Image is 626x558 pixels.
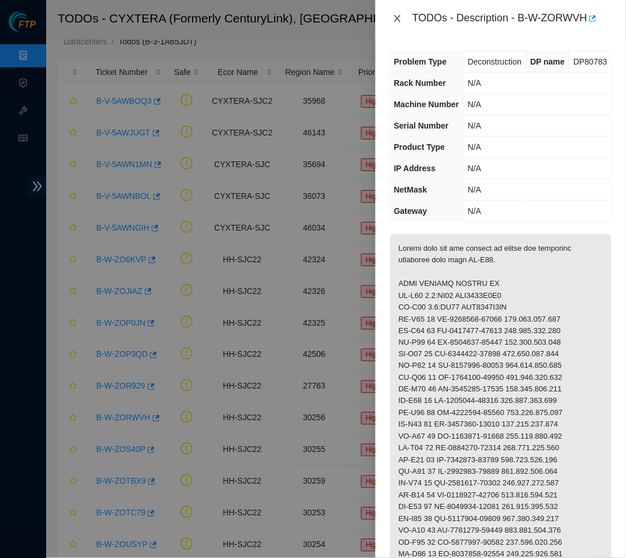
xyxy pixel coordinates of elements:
span: NetMask [394,185,428,194]
span: Serial Number [394,121,449,130]
span: N/A [468,185,481,194]
span: N/A [468,164,481,173]
span: IP Address [394,164,436,173]
span: Problem Type [394,57,447,66]
span: N/A [468,100,481,109]
button: Close [389,13,406,24]
span: N/A [468,142,481,152]
div: TODOs - Description - B-W-ZORWVH [413,9,612,28]
span: N/A [468,206,481,216]
span: N/A [468,78,481,88]
span: Product Type [394,142,445,152]
span: Rack Number [394,78,446,88]
span: Deconstruction [468,57,522,66]
span: N/A [468,121,481,130]
span: DP name [531,57,565,66]
span: Gateway [394,206,428,216]
span: DP80783 [573,57,607,66]
span: close [393,14,402,23]
span: Machine Number [394,100,459,109]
